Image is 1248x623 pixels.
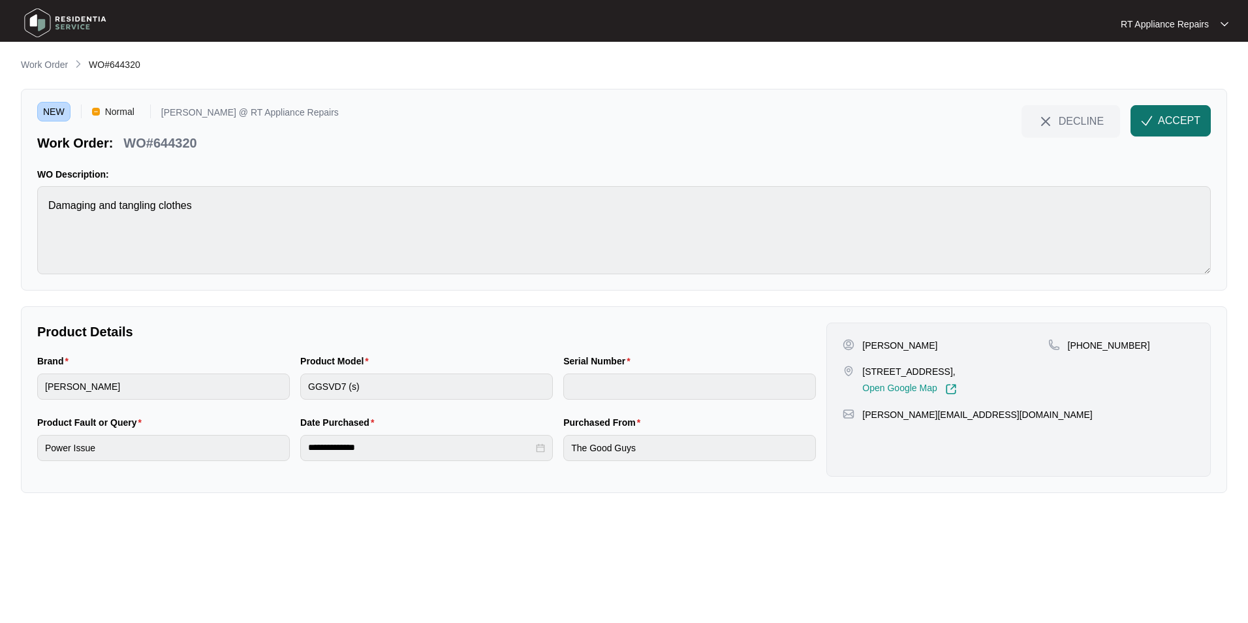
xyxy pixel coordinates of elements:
[843,365,854,377] img: map-pin
[37,416,147,429] label: Product Fault or Query
[862,365,956,378] p: [STREET_ADDRESS],
[1158,113,1200,129] span: ACCEPT
[563,416,646,429] label: Purchased From
[37,435,290,461] input: Product Fault or Query
[123,134,196,152] p: WO#644320
[1059,114,1104,128] span: DECLINE
[20,3,111,42] img: residentia service logo
[1221,21,1228,27] img: dropdown arrow
[563,435,816,461] input: Purchased From
[300,374,553,400] input: Product Model
[89,59,140,70] span: WO#644320
[1131,105,1211,136] button: check-IconACCEPT
[37,168,1211,181] p: WO Description:
[100,102,140,121] span: Normal
[1038,114,1053,129] img: close-Icon
[563,374,816,400] input: Serial Number
[37,186,1211,274] textarea: Damaging and tangling clothes
[843,408,854,420] img: map-pin
[945,383,957,395] img: Link-External
[862,383,956,395] a: Open Google Map
[1048,339,1060,351] img: map-pin
[563,355,635,368] label: Serial Number
[37,374,290,400] input: Brand
[843,339,854,351] img: user-pin
[862,339,937,352] p: [PERSON_NAME]
[92,108,100,116] img: Vercel Logo
[37,323,816,341] p: Product Details
[18,58,70,72] a: Work Order
[308,441,533,455] input: Date Purchased
[1068,339,1150,352] p: [PHONE_NUMBER]
[37,134,113,152] p: Work Order:
[300,416,379,429] label: Date Purchased
[73,59,84,69] img: chevron-right
[21,58,68,71] p: Work Order
[161,108,339,121] p: [PERSON_NAME] @ RT Appliance Repairs
[1022,105,1120,136] button: close-IconDECLINE
[862,408,1092,421] p: [PERSON_NAME][EMAIL_ADDRESS][DOMAIN_NAME]
[1121,18,1209,31] p: RT Appliance Repairs
[300,355,374,368] label: Product Model
[37,102,70,121] span: NEW
[1141,115,1153,127] img: check-Icon
[37,355,74,368] label: Brand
